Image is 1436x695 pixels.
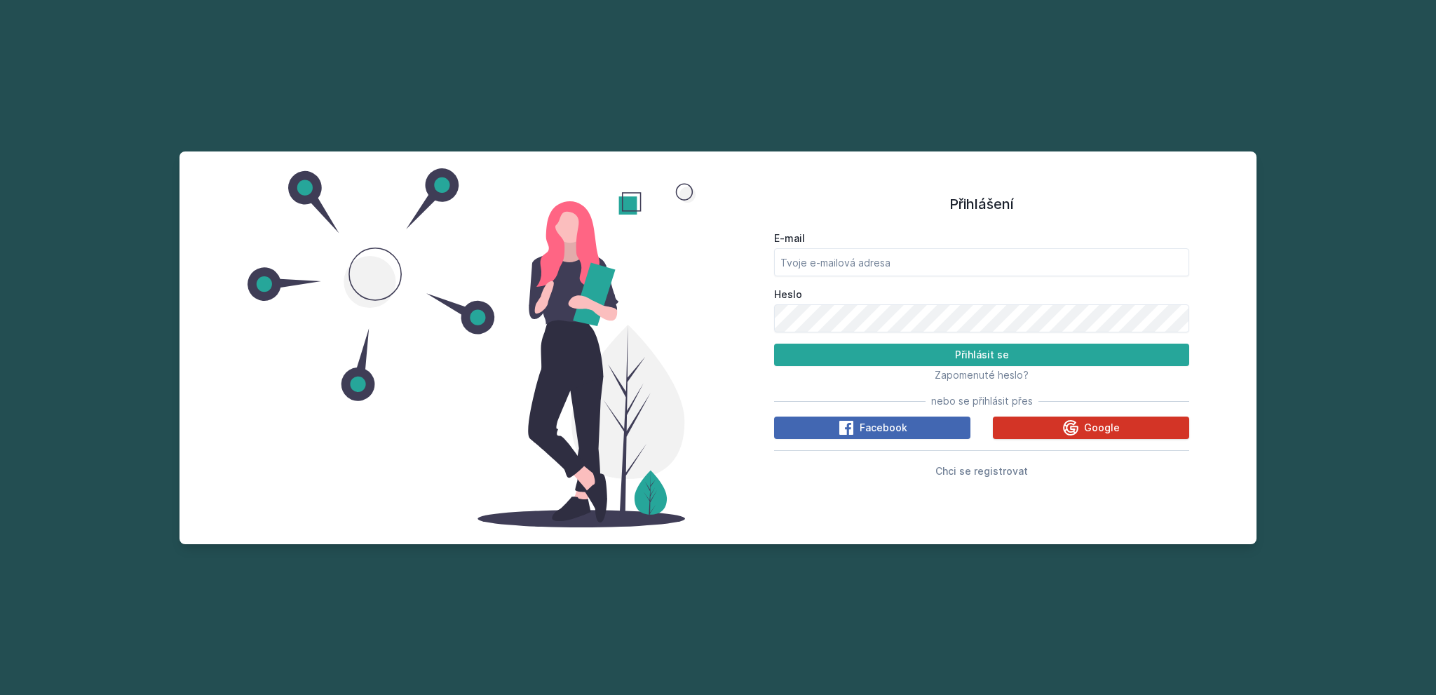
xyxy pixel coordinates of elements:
[774,248,1189,276] input: Tvoje e-mailová adresa
[935,465,1028,477] span: Chci se registrovat
[774,344,1189,366] button: Přihlásit se
[774,231,1189,245] label: E-mail
[774,417,970,439] button: Facebook
[935,462,1028,479] button: Chci se registrovat
[774,288,1189,302] label: Heslo
[931,394,1033,408] span: nebo se přihlásit přes
[935,369,1029,381] span: Zapomenuté heslo?
[774,194,1189,215] h1: Přihlášení
[860,421,907,435] span: Facebook
[993,417,1189,439] button: Google
[1084,421,1120,435] span: Google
